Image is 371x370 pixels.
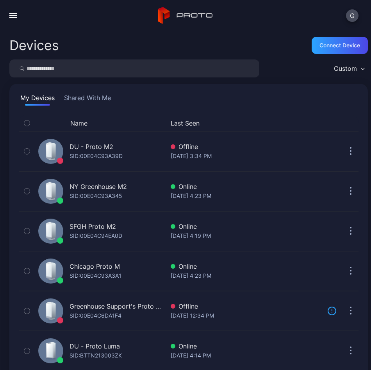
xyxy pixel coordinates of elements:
[171,119,318,128] button: Last Seen
[171,262,321,271] div: Online
[62,93,112,106] button: Shared With Me
[70,142,113,151] div: DU - Proto M2
[70,191,122,201] div: SID: 00E04C93A345
[70,341,120,351] div: DU - Proto Luma
[171,191,321,201] div: [DATE] 4:23 PM
[324,119,334,128] div: Update Device
[171,351,321,360] div: [DATE] 4:14 PM
[19,93,56,106] button: My Devices
[70,119,87,128] button: Name
[70,311,121,320] div: SID: 00E04C6DA1F4
[346,9,359,22] button: G
[312,37,368,54] button: Connect device
[70,262,120,271] div: Chicago Proto M
[171,231,321,241] div: [DATE] 4:19 PM
[343,119,359,128] div: Options
[319,42,360,48] div: Connect device
[171,302,321,311] div: Offline
[171,151,321,161] div: [DATE] 3:34 PM
[70,231,122,241] div: SID: 00E04C94EA0D
[330,59,368,77] button: Custom
[171,182,321,191] div: Online
[70,351,122,360] div: SID: BTTN213003ZK
[334,65,357,72] div: Custom
[70,271,121,280] div: SID: 00E04C93A3A1
[70,222,116,231] div: SFGH Proto M2
[171,222,321,231] div: Online
[171,271,321,280] div: [DATE] 4:23 PM
[9,38,59,52] h2: Devices
[171,341,321,351] div: Online
[171,311,321,320] div: [DATE] 12:34 PM
[70,182,127,191] div: NY Greenhouse M2
[70,151,123,161] div: SID: 00E04C93A39D
[171,142,321,151] div: Offline
[70,302,164,311] div: Greenhouse Support's Proto M2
